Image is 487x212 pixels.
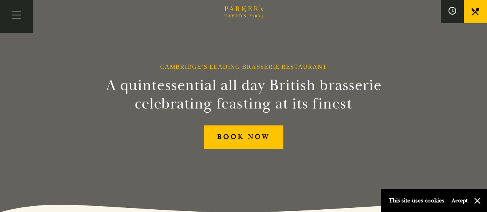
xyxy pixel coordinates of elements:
[452,197,468,204] button: Accept
[68,76,419,113] h2: A quintessential all day British brasserie celebrating feasting at its finest
[160,63,327,70] h1: Cambridge’s Leading Brasserie Restaurant
[474,197,481,205] button: Close and accept
[204,125,283,149] a: BOOK NOW
[389,195,446,206] p: This site uses cookies.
